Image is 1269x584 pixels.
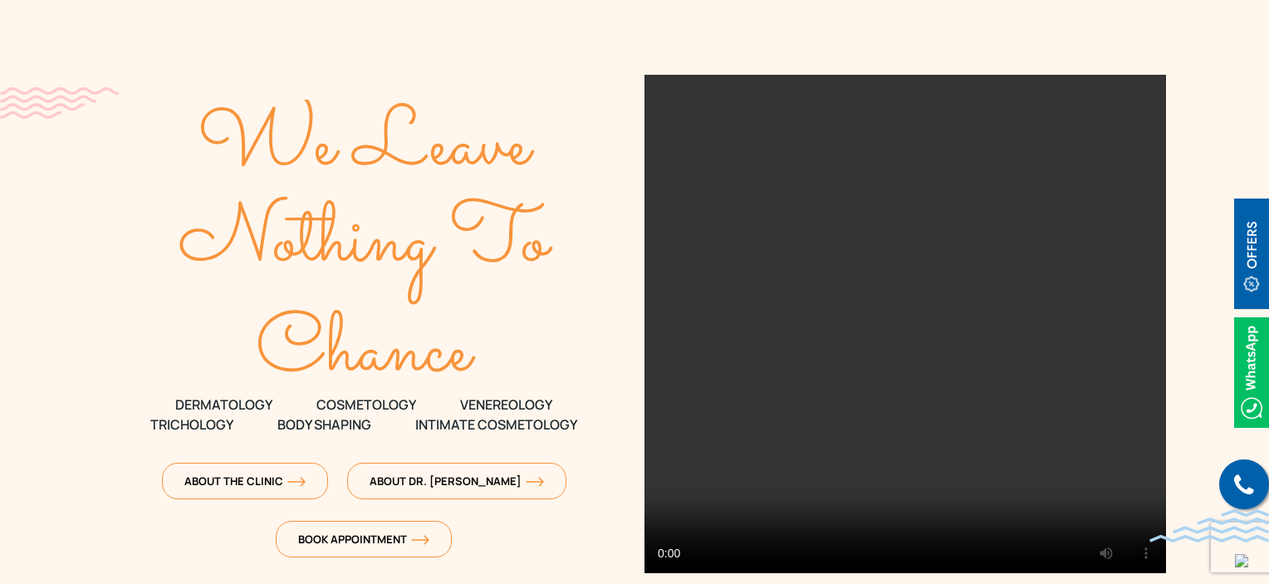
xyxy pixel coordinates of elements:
a: About Dr. [PERSON_NAME]orange-arrow [347,463,566,499]
img: Whatsappicon [1234,317,1269,428]
a: Book Appointmentorange-arrow [276,521,452,557]
a: Whatsappicon [1234,361,1269,380]
img: bluewave [1149,509,1269,542]
img: up-blue-arrow.svg [1235,554,1248,567]
span: COSMETOLOGY [316,395,416,415]
span: About Dr. [PERSON_NAME] [370,474,544,488]
span: TRICHOLOGY [150,415,233,434]
text: Chance [257,292,477,415]
img: offerBt [1234,199,1269,309]
img: orange-arrow [411,535,429,545]
span: DERMATOLOGY [175,395,272,415]
span: Intimate Cosmetology [415,415,577,434]
img: orange-arrow [287,477,306,487]
a: About The Clinicorange-arrow [162,463,328,499]
span: VENEREOLOGY [460,395,552,415]
span: Body Shaping [277,415,371,434]
img: orange-arrow [526,477,544,487]
span: Book Appointment [298,532,429,547]
text: We Leave [198,86,535,209]
span: About The Clinic [184,474,306,488]
text: Nothing To [179,181,554,304]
